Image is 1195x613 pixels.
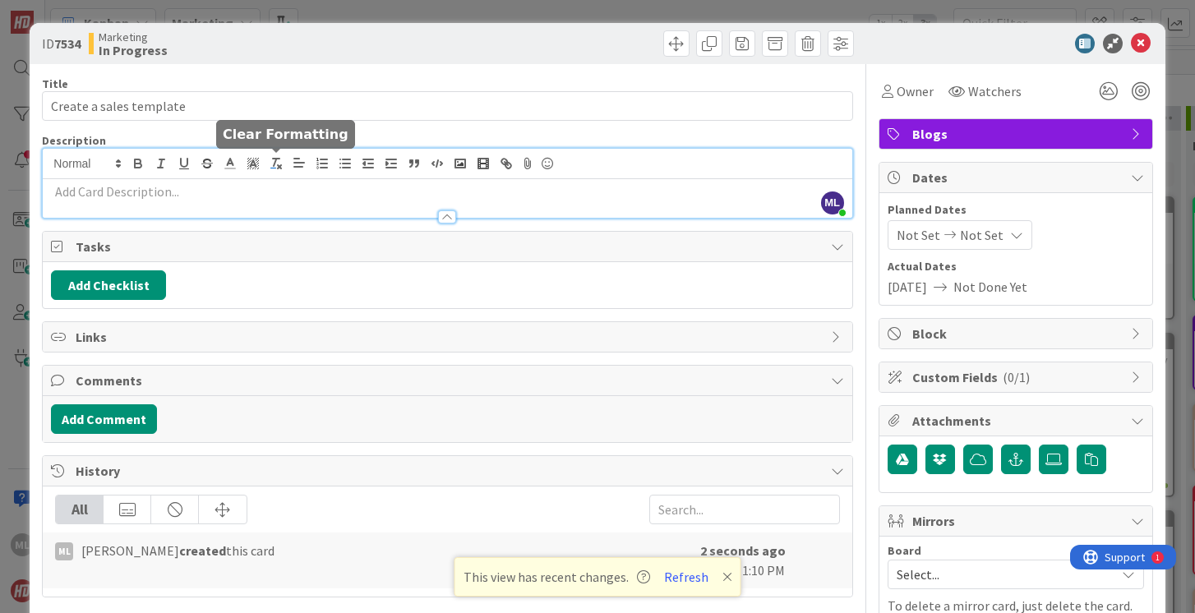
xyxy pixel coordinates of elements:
[897,81,934,101] span: Owner
[700,542,786,559] b: 2 seconds ago
[76,371,822,390] span: Comments
[888,258,1144,275] span: Actual Dates
[1003,369,1030,385] span: ( 0/1 )
[56,495,104,523] div: All
[76,461,822,481] span: History
[960,225,1004,245] span: Not Set
[42,34,81,53] span: ID
[888,201,1144,219] span: Planned Dates
[968,81,1022,101] span: Watchers
[888,277,927,297] span: [DATE]
[179,542,226,559] b: created
[912,168,1123,187] span: Dates
[912,511,1123,531] span: Mirrors
[897,225,940,245] span: Not Set
[888,545,921,556] span: Board
[700,541,840,580] div: [DATE] 1:10 PM
[912,411,1123,431] span: Attachments
[42,133,106,148] span: Description
[99,44,168,57] b: In Progress
[99,30,168,44] span: Marketing
[464,567,650,587] span: This view has recent changes.
[897,563,1107,586] span: Select...
[54,35,81,52] b: 7534
[912,124,1123,144] span: Blogs
[51,404,157,434] button: Add Comment
[35,2,75,22] span: Support
[81,541,275,560] span: [PERSON_NAME] this card
[42,76,68,91] label: Title
[76,327,822,347] span: Links
[821,191,844,214] span: ML
[223,127,348,142] h5: Clear Formatting
[85,7,90,20] div: 1
[51,270,166,300] button: Add Checklist
[42,91,852,121] input: type card name here...
[658,566,714,588] button: Refresh
[912,324,1123,343] span: Block
[649,495,840,524] input: Search...
[76,237,822,256] span: Tasks
[953,277,1027,297] span: Not Done Yet
[912,367,1123,387] span: Custom Fields
[55,542,73,560] div: ML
